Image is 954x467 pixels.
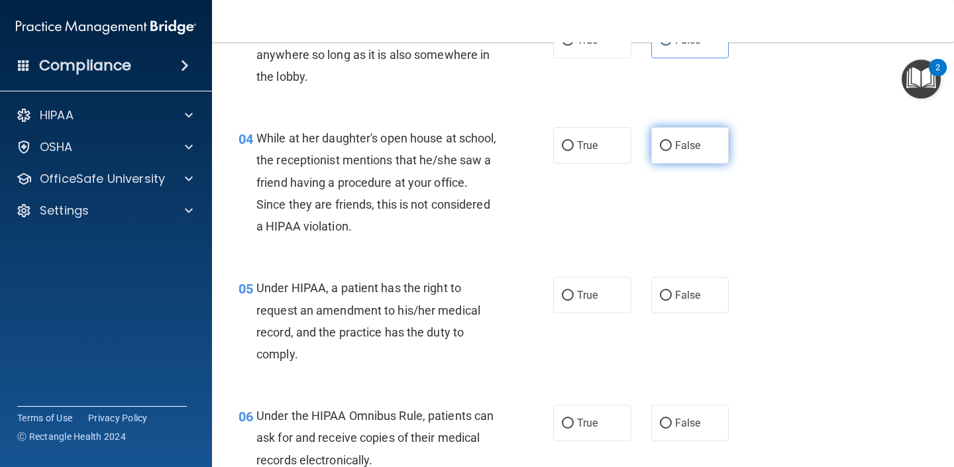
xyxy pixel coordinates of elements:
[17,430,126,443] span: Ⓒ Rectangle Health 2024
[88,411,148,425] a: Privacy Policy
[16,107,193,123] a: HIPAA
[935,68,940,85] div: 2
[675,417,701,429] span: False
[256,409,494,466] span: Under the HIPAA Omnibus Rule, patients can ask for and receive copies of their medical records el...
[238,409,253,425] span: 06
[17,411,72,425] a: Terms of Use
[16,14,196,40] img: PMB logo
[660,291,672,301] input: False
[577,34,598,46] span: True
[16,171,193,187] a: OfficeSafe University
[238,281,253,297] span: 05
[577,289,598,301] span: True
[238,131,253,147] span: 04
[888,399,938,449] iframe: Drift Widget Chat Controller
[39,56,131,75] h4: Compliance
[40,107,74,123] p: HIPAA
[577,417,598,429] span: True
[40,203,89,219] p: Settings
[256,281,480,361] span: Under HIPAA, a patient has the right to request an amendment to his/her medical record, and the p...
[40,171,165,187] p: OfficeSafe University
[675,289,701,301] span: False
[675,34,701,46] span: False
[16,139,193,155] a: OSHA
[40,139,73,155] p: OSHA
[660,419,672,429] input: False
[562,291,574,301] input: True
[16,203,193,219] a: Settings
[562,419,574,429] input: True
[577,139,598,152] span: True
[256,131,497,233] span: While at her daughter's open house at school, the receptionist mentions that he/she saw a friend ...
[660,141,672,151] input: False
[562,141,574,151] input: True
[675,139,701,152] span: False
[256,26,490,83] span: It's ok to post practice’s Notice of Privacy anywhere so long as it is also somewhere in the lobby.
[902,60,941,99] button: Open Resource Center, 2 new notifications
